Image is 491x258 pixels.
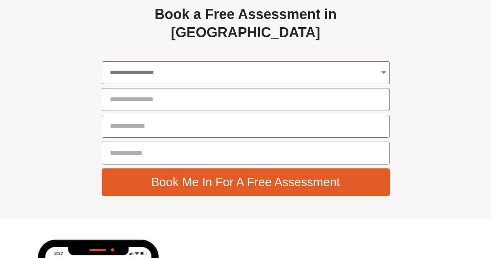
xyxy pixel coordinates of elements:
button: Book Me In For A Free Assessment [102,168,390,196]
h2: Book a Free Assessment in [GEOGRAPHIC_DATA] [102,5,390,42]
form: Free Assessment - Global [102,61,390,200]
span: Book Me In For A Free Assessment [151,176,340,188]
iframe: Chat Widget [362,170,491,258]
